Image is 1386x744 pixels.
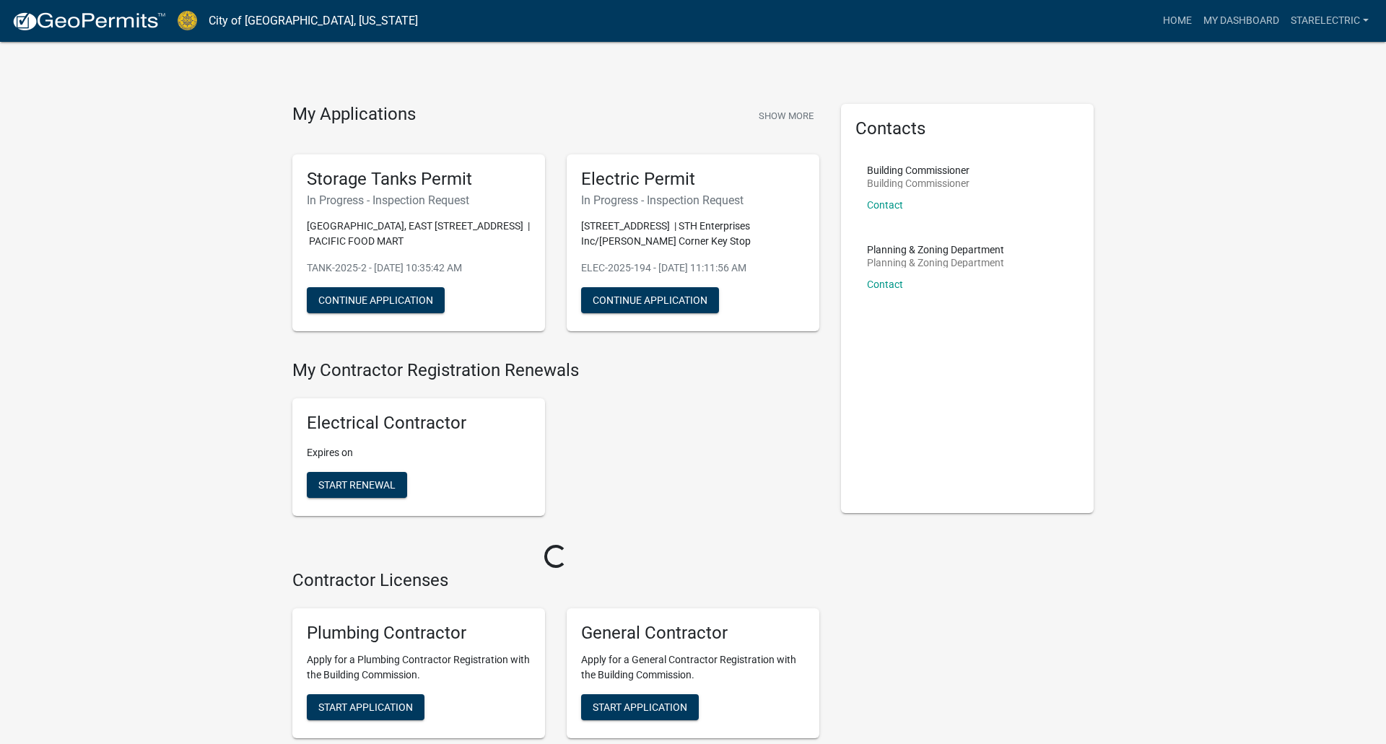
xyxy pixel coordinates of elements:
[867,258,1004,268] p: Planning & Zoning Department
[318,479,396,491] span: Start Renewal
[292,570,819,591] h4: Contractor Licenses
[581,287,719,313] button: Continue Application
[307,193,531,207] h6: In Progress - Inspection Request
[581,193,805,207] h6: In Progress - Inspection Request
[318,701,413,712] span: Start Application
[307,652,531,683] p: Apply for a Plumbing Contractor Registration with the Building Commission.
[307,623,531,644] h5: Plumbing Contractor
[867,279,903,290] a: Contact
[307,287,445,313] button: Continue Application
[1285,7,1374,35] a: StarElectric
[855,118,1079,139] h5: Contacts
[593,701,687,712] span: Start Application
[307,219,531,249] p: [GEOGRAPHIC_DATA], EAST [STREET_ADDRESS] | PACIFIC FOOD MART
[1157,7,1198,35] a: Home
[307,413,531,434] h5: Electrical Contractor
[307,694,424,720] button: Start Application
[178,11,197,30] img: City of Jeffersonville, Indiana
[1198,7,1285,35] a: My Dashboard
[307,472,407,498] button: Start Renewal
[307,261,531,276] p: TANK-2025-2 - [DATE] 10:35:42 AM
[581,261,805,276] p: ELEC-2025-194 - [DATE] 11:11:56 AM
[867,199,903,211] a: Contact
[753,104,819,128] button: Show More
[581,652,805,683] p: Apply for a General Contractor Registration with the Building Commission.
[581,694,699,720] button: Start Application
[867,178,969,188] p: Building Commissioner
[581,623,805,644] h5: General Contractor
[867,245,1004,255] p: Planning & Zoning Department
[292,104,416,126] h4: My Applications
[581,219,805,249] p: [STREET_ADDRESS] | STH Enterprises Inc/[PERSON_NAME] Corner Key Stop
[209,9,418,33] a: City of [GEOGRAPHIC_DATA], [US_STATE]
[307,445,531,460] p: Expires on
[307,169,531,190] h5: Storage Tanks Permit
[292,360,819,528] wm-registration-list-section: My Contractor Registration Renewals
[292,360,819,381] h4: My Contractor Registration Renewals
[867,165,969,175] p: Building Commissioner
[581,169,805,190] h5: Electric Permit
